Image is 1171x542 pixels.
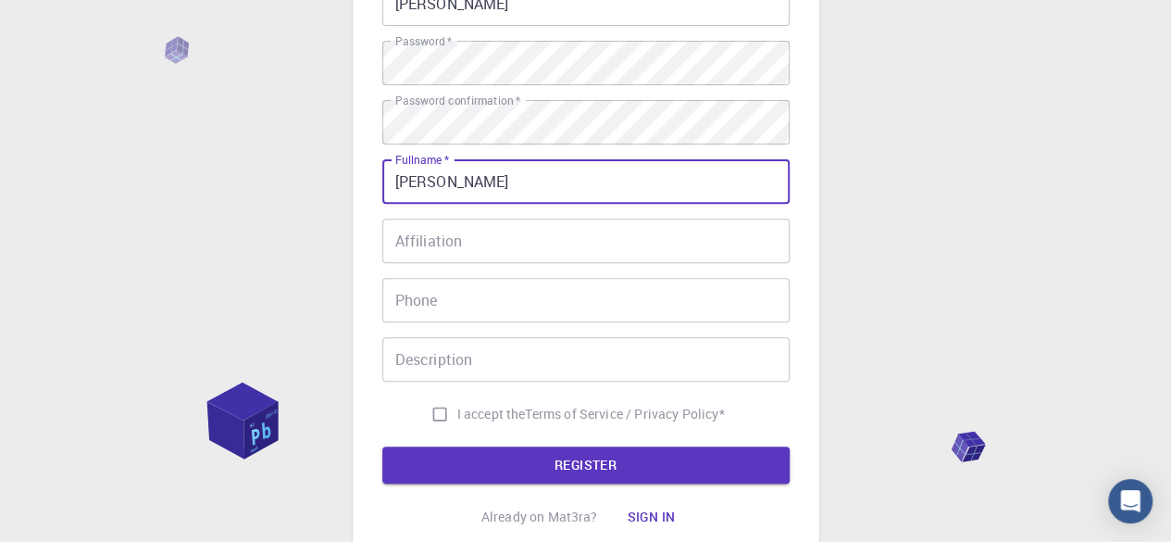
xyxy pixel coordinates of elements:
label: Password [395,33,452,49]
div: Open Intercom Messenger [1108,479,1152,523]
p: Terms of Service / Privacy Policy * [525,405,724,423]
button: REGISTER [382,447,790,484]
span: I accept the [457,405,526,423]
p: Already on Mat3ra? [481,508,598,526]
label: Fullname [395,152,449,168]
a: Terms of Service / Privacy Policy* [525,405,724,423]
button: Sign in [612,498,690,536]
label: Password confirmation [395,93,520,108]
